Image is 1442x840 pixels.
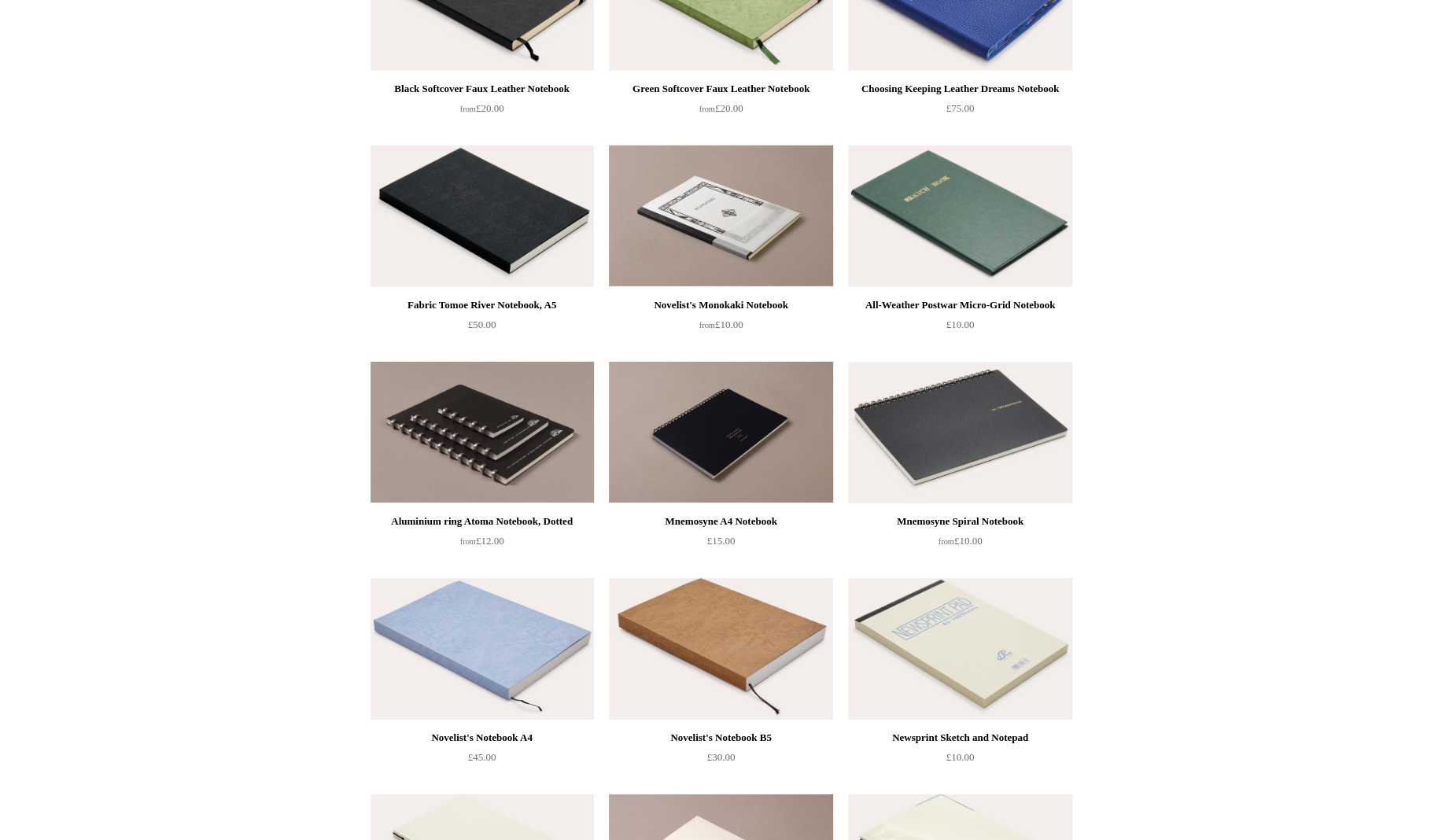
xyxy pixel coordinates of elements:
[371,362,594,503] img: Aluminium ring Atoma Notebook, Dotted
[848,578,1071,720] img: Newsprint Sketch and Notepad
[609,296,832,360] a: Novelist's Monokaki Notebook from£10.00
[699,319,743,330] span: £10.00
[613,512,828,531] div: Mnemosyne A4 Notebook
[848,728,1071,793] a: Newsprint Sketch and Notepad £10.00
[707,751,736,763] span: £30.00
[852,512,1068,531] div: Mnemosyne Spiral Notebook
[371,146,594,287] img: Fabric Tomoe River Notebook, A5
[848,146,1071,287] img: All-Weather Postwar Micro-Grid Notebook
[609,146,832,287] img: Novelist's Monokaki Notebook
[374,512,590,531] div: Aluminium ring Atoma Notebook, Dotted
[852,296,1068,315] div: All-Weather Postwar Micro-Grid Notebook
[371,512,594,577] a: Aluminium ring Atoma Notebook, Dotted from£12.00
[460,102,504,114] span: £20.00
[613,728,828,747] div: Novelist's Notebook B5
[848,512,1071,577] a: Mnemosyne Spiral Notebook from£10.00
[468,751,496,763] span: £45.00
[848,578,1071,720] a: Newsprint Sketch and Notepad Newsprint Sketch and Notepad
[946,751,975,763] span: £10.00
[371,146,594,287] a: Fabric Tomoe River Notebook, A5 Fabric Tomoe River Notebook, A5
[699,321,715,330] span: from
[609,79,832,144] a: Green Softcover Faux Leather Notebook from£20.00
[371,296,594,360] a: Fabric Tomoe River Notebook, A5 £50.00
[468,319,496,330] span: £50.00
[371,578,594,720] img: Novelist's Notebook A4
[371,79,594,144] a: Black Softcover Faux Leather Notebook from£20.00
[699,105,715,113] span: from
[374,79,590,98] div: Black Softcover Faux Leather Notebook
[852,79,1068,98] div: Choosing Keeping Leather Dreams Notebook
[848,296,1071,360] a: All-Weather Postwar Micro-Grid Notebook £10.00
[609,728,832,793] a: Novelist's Notebook B5 £30.00
[613,296,828,315] div: Novelist's Monokaki Notebook
[939,537,954,546] span: from
[939,535,983,547] span: £10.00
[374,728,590,747] div: Novelist's Notebook A4
[371,728,594,793] a: Novelist's Notebook A4 £45.00
[848,362,1071,503] a: Mnemosyne Spiral Notebook Mnemosyne Spiral Notebook
[699,102,743,114] span: £20.00
[848,362,1071,503] img: Mnemosyne Spiral Notebook
[848,146,1071,287] a: All-Weather Postwar Micro-Grid Notebook All-Weather Postwar Micro-Grid Notebook
[371,362,594,503] a: Aluminium ring Atoma Notebook, Dotted Aluminium ring Atoma Notebook, Dotted
[946,319,975,330] span: £10.00
[460,105,476,113] span: from
[613,79,828,98] div: Green Softcover Faux Leather Notebook
[609,512,832,577] a: Mnemosyne A4 Notebook £15.00
[848,79,1071,144] a: Choosing Keeping Leather Dreams Notebook £75.00
[609,578,832,720] a: Novelist's Notebook B5 Novelist's Notebook B5
[609,362,832,503] a: Mnemosyne A4 Notebook Mnemosyne A4 Notebook
[371,578,594,720] a: Novelist's Notebook A4 Novelist's Notebook A4
[460,535,504,547] span: £12.00
[609,146,832,287] a: Novelist's Monokaki Notebook Novelist's Monokaki Notebook
[946,102,975,114] span: £75.00
[460,537,476,546] span: from
[609,362,832,503] img: Mnemosyne A4 Notebook
[707,535,736,547] span: £15.00
[374,296,590,315] div: Fabric Tomoe River Notebook, A5
[852,728,1068,747] div: Newsprint Sketch and Notepad
[609,578,832,720] img: Novelist's Notebook B5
